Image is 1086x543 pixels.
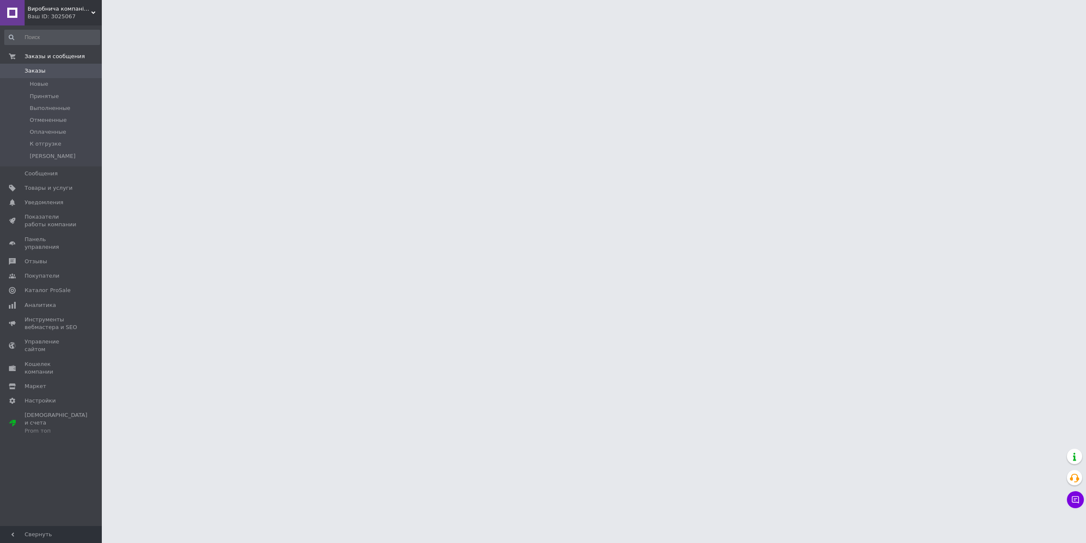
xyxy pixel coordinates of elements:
span: Оплаченные [30,128,66,136]
span: Заказы и сообщения [25,53,85,60]
span: Показатели работы компании [25,213,78,228]
span: Аналитика [25,301,56,309]
span: [DEMOGRAPHIC_DATA] и счета [25,411,87,435]
span: Товары и услуги [25,184,73,192]
span: Кошелек компании [25,360,78,376]
span: Новые [30,80,48,88]
span: Сообщения [25,170,58,177]
div: Ваш ID: 3025067 [28,13,102,20]
span: [PERSON_NAME] [30,152,76,160]
span: Панель управления [25,236,78,251]
span: Уведомления [25,199,63,206]
span: Виробнича компанія VMSport [28,5,91,13]
span: Каталог ProSale [25,287,70,294]
span: Отмененные [30,116,67,124]
button: Чат с покупателем [1067,491,1084,508]
span: Инструменты вебмастера и SEO [25,316,78,331]
input: Поиск [4,30,100,45]
span: Настройки [25,397,56,405]
span: Заказы [25,67,45,75]
div: Prom топ [25,427,87,435]
span: Принятые [30,93,59,100]
span: Отзывы [25,258,47,265]
span: Управление сайтом [25,338,78,353]
span: Выполненные [30,104,70,112]
span: Маркет [25,383,46,390]
span: Покупатели [25,272,59,280]
span: К отгрузке [30,140,61,148]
